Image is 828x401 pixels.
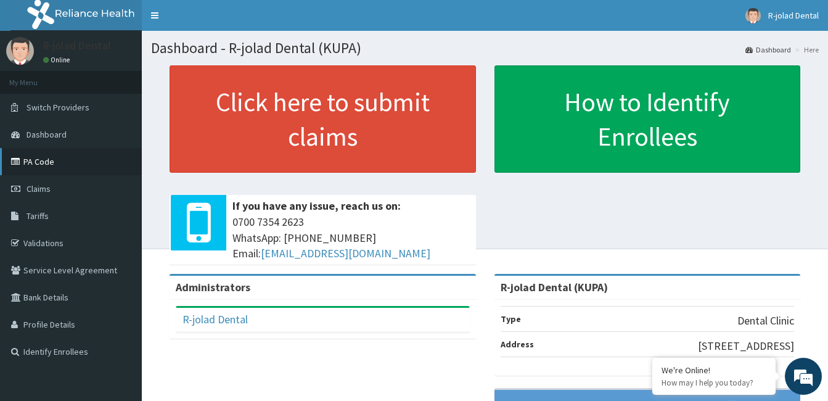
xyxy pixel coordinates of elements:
span: Switch Providers [27,102,89,113]
a: Dashboard [745,44,791,55]
a: R-jolad Dental [182,312,248,326]
span: Claims [27,183,51,194]
h1: Dashboard - R-jolad Dental (KUPA) [151,40,819,56]
a: Click here to submit claims [170,65,476,173]
a: Online [43,56,73,64]
b: Address [501,339,534,350]
p: R-jolad Dental [43,40,111,51]
strong: R-jolad Dental (KUPA) [501,280,608,294]
div: We're Online! [662,365,766,376]
b: If you have any issue, reach us on: [232,199,401,213]
img: User Image [745,8,761,23]
span: Tariffs [27,210,49,221]
p: [STREET_ADDRESS] [698,338,794,354]
span: Dashboard [27,129,67,140]
b: Type [501,313,521,325]
span: 0700 7354 2623 WhatsApp: [PHONE_NUMBER] Email: [232,214,470,262]
span: R-jolad Dental [768,10,819,21]
img: User Image [6,37,34,65]
a: How to Identify Enrollees [494,65,801,173]
b: Administrators [176,280,250,294]
p: How may I help you today? [662,378,766,388]
p: Dental Clinic [737,313,794,329]
li: Here [792,44,819,55]
a: [EMAIL_ADDRESS][DOMAIN_NAME] [261,246,430,260]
